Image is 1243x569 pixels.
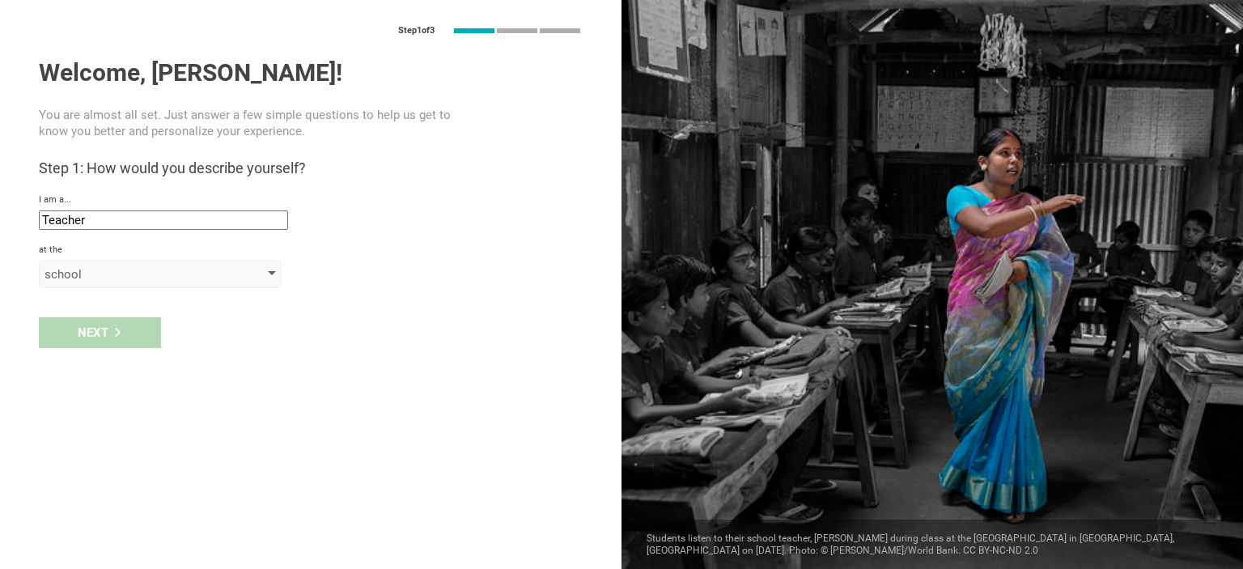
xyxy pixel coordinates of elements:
div: Students listen to their school teacher, [PERSON_NAME] during class at the [GEOGRAPHIC_DATA] in [... [621,520,1243,569]
h1: Welcome, [PERSON_NAME]! [39,58,583,87]
div: Step 1 of 3 [398,25,435,36]
h3: Step 1: How would you describe yourself? [39,159,583,178]
div: I am a... [39,194,583,206]
input: role that defines you [39,210,288,230]
p: You are almost all set. Just answer a few simple questions to help us get to know you better and ... [39,107,474,139]
div: school [45,266,230,282]
div: at the [39,244,583,256]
